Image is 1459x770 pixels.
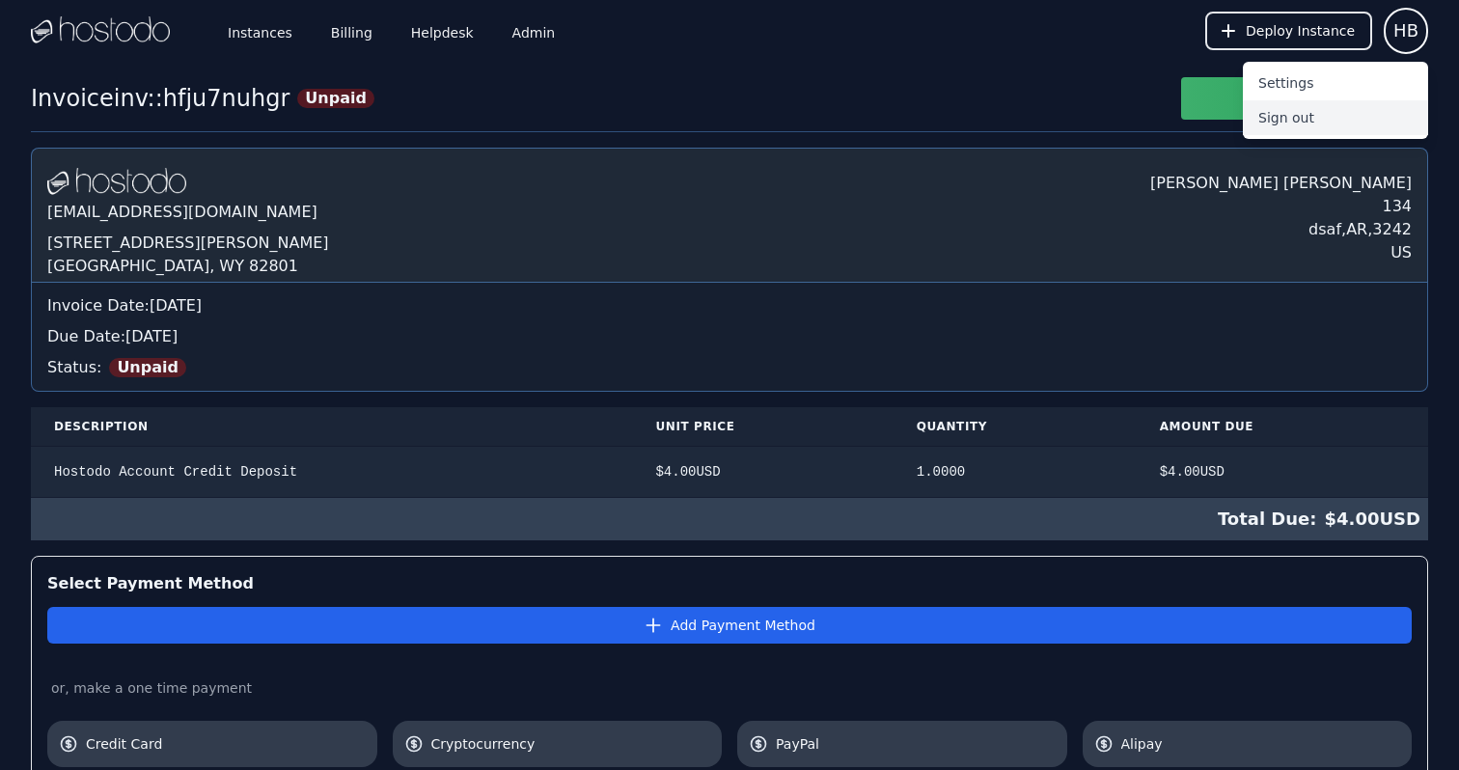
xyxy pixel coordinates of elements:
div: US [1150,241,1412,264]
img: Logo [31,16,170,45]
div: 134 [1150,195,1412,218]
div: [STREET_ADDRESS][PERSON_NAME] [47,232,329,255]
div: [PERSON_NAME] [PERSON_NAME] [1150,164,1412,195]
span: Total Due: [1218,506,1325,533]
div: Invoice inv::hfju7nuhgr [31,83,289,114]
button: User menu [1384,8,1428,54]
th: Amount Due [1137,407,1428,447]
span: Unpaid [297,89,374,108]
div: $ 4.00 USD [31,498,1428,540]
div: $ 4.00 USD [655,462,869,481]
div: Invoice Date: [DATE] [47,294,1412,317]
span: PayPal [776,734,1056,754]
div: [EMAIL_ADDRESS][DOMAIN_NAME] [47,197,329,232]
button: Pay Invoice [1181,77,1428,120]
div: or, make a one time payment [47,678,1412,698]
div: Status: [47,348,1412,379]
button: Settings [1243,66,1428,100]
button: Sign out [1243,100,1428,135]
button: Deploy Instance [1205,12,1372,50]
div: 1.0000 [917,462,1114,481]
th: Description [31,407,632,447]
span: HB [1393,17,1418,44]
span: Alipay [1121,734,1401,754]
span: Deploy Instance [1246,21,1355,41]
th: Quantity [894,407,1137,447]
div: Select Payment Method [47,572,1412,595]
div: Due Date: [DATE] [47,325,1412,348]
img: Logo [47,168,186,197]
div: dsaf , AR , 3242 [1150,218,1412,241]
span: Cryptocurrency [431,734,711,754]
th: Unit Price [632,407,893,447]
div: $ 4.00 USD [1160,462,1405,481]
button: Add Payment Method [47,607,1412,644]
div: Hostodo Account Credit Deposit [54,462,609,481]
span: Credit Card [86,734,366,754]
div: [GEOGRAPHIC_DATA], WY 82801 [47,255,329,278]
span: Unpaid [109,358,186,377]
